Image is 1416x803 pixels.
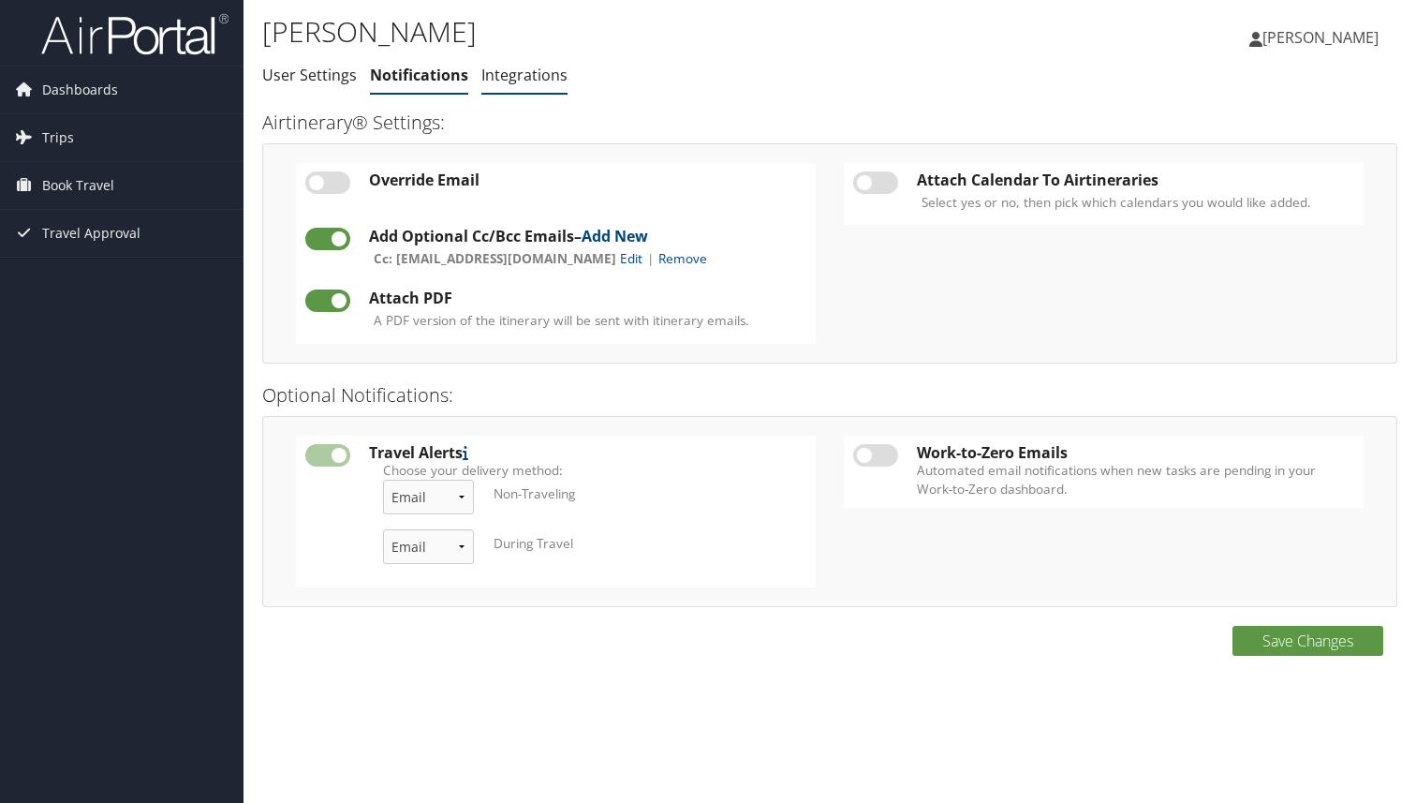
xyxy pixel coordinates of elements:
label: A PDF version of the itinerary will be sent with itinerary emails. [374,311,749,330]
span: [PERSON_NAME] [1262,27,1379,48]
button: Save Changes [1232,626,1383,656]
span: Travel Approval [42,210,140,257]
a: Remove [658,249,707,267]
h3: Airtinerary® Settings: [262,110,1397,136]
div: Add Optional Cc/Bcc Emails [369,228,806,245]
label: Choose your delivery method: [383,461,792,480]
span: Trips [42,114,74,161]
span: Dashboards [42,67,118,113]
a: Integrations [481,65,568,85]
a: User Settings [262,65,357,85]
label: Select yes or no, then pick which calendars you would like added. [922,193,1311,212]
img: airportal-logo.png [41,12,229,56]
div: Override Email [369,171,806,188]
span: Cc: [EMAIL_ADDRESS][DOMAIN_NAME] [374,249,616,267]
a: Notifications [370,65,468,85]
span: Book Travel [42,162,114,209]
div: Work-to-Zero Emails [917,444,1354,461]
a: Add New [582,226,648,246]
span: – [574,226,648,246]
div: Attach PDF [369,290,806,306]
span: | [642,249,658,267]
div: Travel Alerts [369,444,806,461]
h1: [PERSON_NAME] [262,12,1019,52]
a: [PERSON_NAME] [1249,9,1397,66]
h3: Optional Notifications: [262,382,1397,409]
label: Non-Traveling [494,484,575,503]
label: During Travel [494,534,573,553]
a: Edit [620,249,642,267]
div: Attach Calendar To Airtineraries [917,171,1354,188]
label: Automated email notifications when new tasks are pending in your Work-to-Zero dashboard. [917,461,1354,499]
